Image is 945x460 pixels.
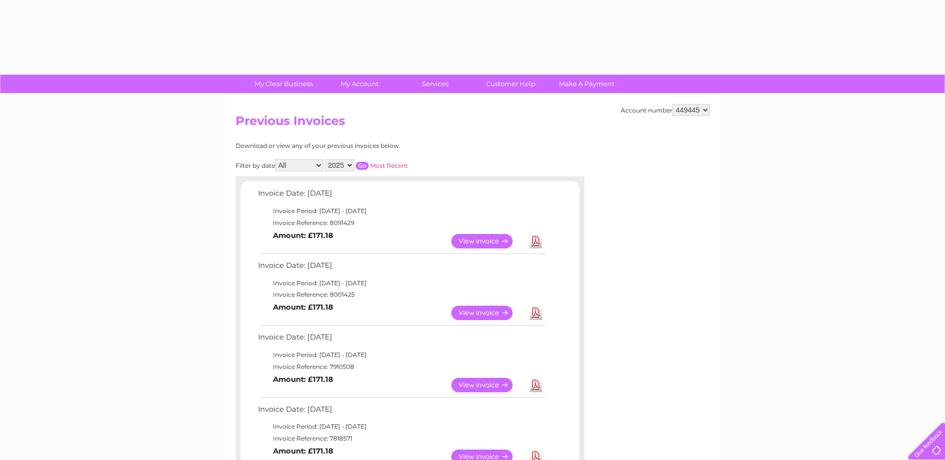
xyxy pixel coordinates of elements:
[530,306,542,320] a: Download
[256,187,547,205] td: Invoice Date: [DATE]
[236,159,497,171] div: Filter by date
[530,378,542,392] a: Download
[273,231,333,240] b: Amount: £171.18
[273,375,333,384] b: Amount: £171.18
[256,289,547,301] td: Invoice Reference: 8001425
[394,75,476,93] a: Services
[256,259,547,277] td: Invoice Date: [DATE]
[256,205,547,217] td: Invoice Period: [DATE] - [DATE]
[451,234,525,248] a: View
[370,162,408,169] a: Most Recent
[256,331,547,349] td: Invoice Date: [DATE]
[256,421,547,433] td: Invoice Period: [DATE] - [DATE]
[256,433,547,445] td: Invoice Reference: 7818571
[273,303,333,312] b: Amount: £171.18
[545,75,628,93] a: Make A Payment
[451,378,525,392] a: View
[273,447,333,456] b: Amount: £171.18
[256,403,547,421] td: Invoice Date: [DATE]
[256,349,547,361] td: Invoice Period: [DATE] - [DATE]
[256,361,547,373] td: Invoice Reference: 7910508
[256,217,547,229] td: Invoice Reference: 8091429
[451,306,525,320] a: View
[256,277,547,289] td: Invoice Period: [DATE] - [DATE]
[243,75,325,93] a: My Clear Business
[236,114,710,133] h2: Previous Invoices
[530,234,542,248] a: Download
[318,75,401,93] a: My Account
[470,75,552,93] a: Customer Help
[236,142,497,149] div: Download or view any of your previous invoices below.
[621,104,710,116] div: Account number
